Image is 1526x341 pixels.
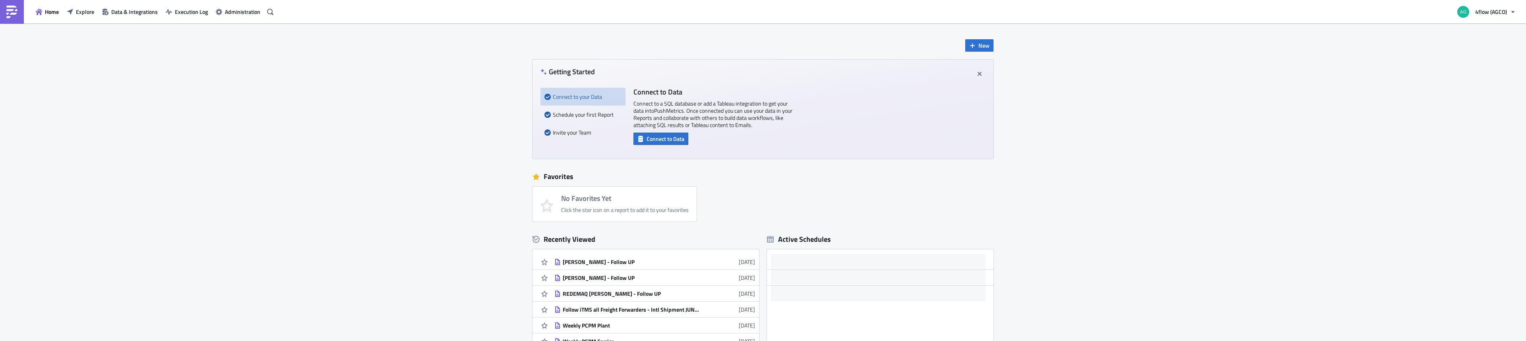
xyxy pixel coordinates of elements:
[633,88,792,96] h4: Connect to Data
[45,8,59,16] span: Home
[98,6,162,18] button: Data & Integrations
[767,235,831,244] div: Active Schedules
[63,6,98,18] button: Explore
[739,258,755,266] time: 2025-09-19T15:11:05Z
[76,8,94,16] span: Explore
[561,206,689,214] div: Click the star icon on a report to add it to your favorites
[32,6,63,18] button: Home
[111,8,158,16] span: Data & Integrations
[563,258,702,266] div: [PERSON_NAME] - Follow UP
[175,8,208,16] span: Execution Log
[563,306,702,313] div: Follow iTMS all Freight Forwarders - Intl Shipment JUNDIAI - planners
[647,135,684,143] span: Connect to Data
[563,274,702,281] div: [PERSON_NAME] - Follow UP
[739,305,755,314] time: 2025-09-18T18:52:09Z
[739,289,755,298] time: 2025-09-19T15:10:18Z
[554,286,755,301] a: REDEMAQ [PERSON_NAME] - Follow UP[DATE]
[212,6,264,18] button: Administration
[533,233,759,245] div: Recently Viewed
[533,171,993,183] div: Favorites
[554,318,755,333] a: Weekly PCPM Plant[DATE]
[1456,5,1470,19] img: Avatar
[561,195,689,202] h4: No Favorites Yet
[739,321,755,329] time: 2025-09-18T13:11:45Z
[225,8,260,16] span: Administration
[978,41,990,50] span: New
[633,134,688,142] a: Connect to Data
[563,290,702,297] div: REDEMAQ [PERSON_NAME] - Follow UP
[739,274,755,282] time: 2025-09-19T15:10:44Z
[554,302,755,317] a: Follow iTMS all Freight Forwarders - Intl Shipment JUNDIAI - planners[DATE]
[633,133,688,145] button: Connect to Data
[554,270,755,285] a: [PERSON_NAME] - Follow UP[DATE]
[633,100,792,129] p: Connect to a SQL database or add a Tableau integration to get your data into PushMetrics . Once c...
[1452,3,1520,21] button: 4flow (AGCO)
[540,67,595,76] h4: Getting Started
[162,6,212,18] button: Execution Log
[554,254,755,270] a: [PERSON_NAME] - Follow UP[DATE]
[965,39,993,52] button: New
[1475,8,1507,16] span: 4flow (AGCO)
[544,88,622,106] div: Connect to your Data
[6,6,18,18] img: PushMetrics
[544,123,622,141] div: Invite your Team
[563,322,702,329] div: Weekly PCPM Plant
[544,106,622,123] div: Schedule your first Report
